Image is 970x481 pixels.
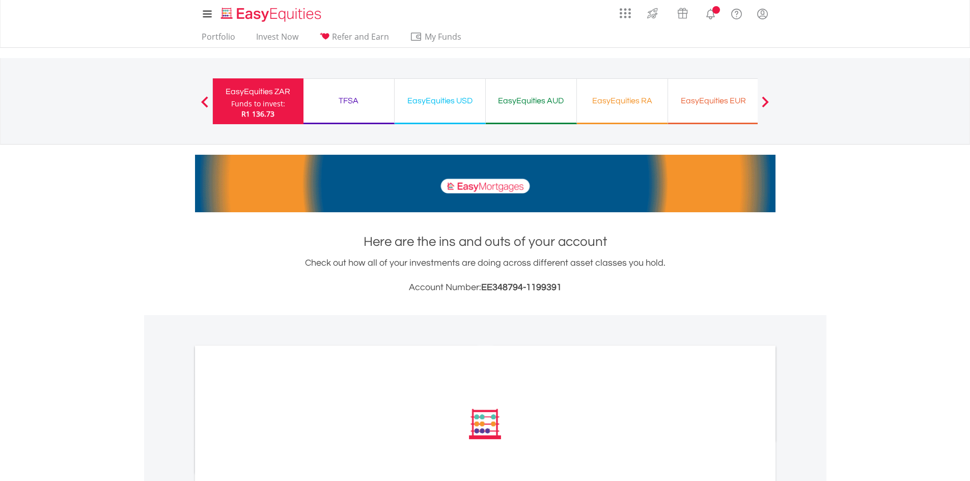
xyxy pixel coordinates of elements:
div: EasyEquities ZAR [219,84,297,99]
img: grid-menu-icon.svg [620,8,631,19]
a: Home page [217,3,325,23]
span: My Funds [410,30,477,43]
a: Refer and Earn [315,32,393,47]
a: AppsGrid [613,3,638,19]
span: R1 136.73 [241,109,274,119]
h1: Here are the ins and outs of your account [195,233,775,251]
h3: Account Number: [195,280,775,295]
span: Refer and Earn [332,31,389,42]
div: TFSA [310,94,388,108]
img: vouchers-v2.svg [674,5,691,21]
div: EasyEquities AUD [492,94,570,108]
span: EE348794-1199391 [481,282,562,292]
img: EasyMortage Promotion Banner [195,155,775,212]
a: My Profile [750,3,775,25]
div: EasyEquities USD [401,94,479,108]
img: EasyEquities_Logo.png [219,6,325,23]
button: Next [755,101,775,111]
img: thrive-v2.svg [644,5,661,21]
a: Invest Now [252,32,302,47]
a: Vouchers [668,3,698,21]
button: Previous [195,101,215,111]
a: FAQ's and Support [724,3,750,23]
div: EasyEquities RA [583,94,661,108]
div: Check out how all of your investments are doing across different asset classes you hold. [195,256,775,295]
div: Funds to invest: [231,99,285,109]
a: Notifications [698,3,724,23]
div: EasyEquities EUR [674,94,753,108]
a: Portfolio [198,32,239,47]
